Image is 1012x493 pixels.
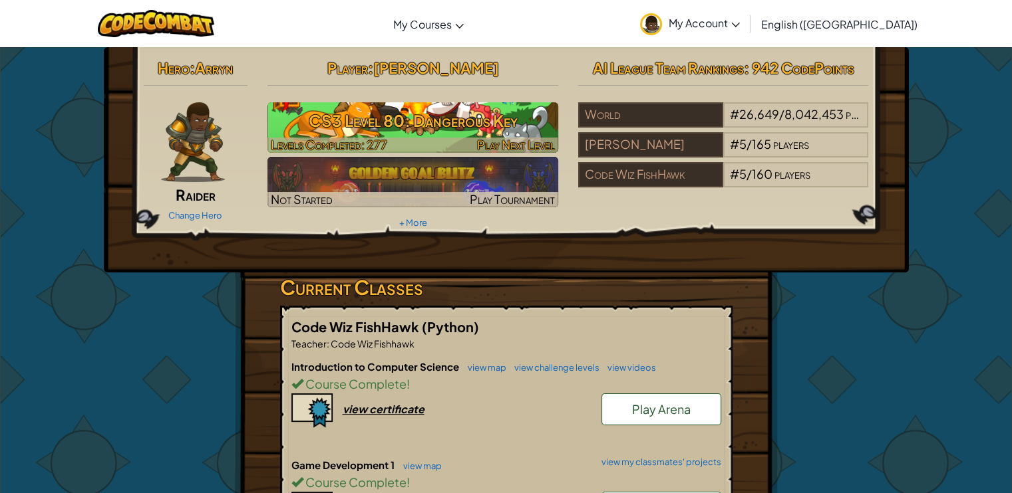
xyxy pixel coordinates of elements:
a: Change Hero [168,210,222,221]
span: : [190,58,195,77]
a: My Courses [387,6,470,42]
span: players [773,136,809,151]
a: view my classmates' projects [595,458,721,466]
span: Play Arena [632,401,691,417]
span: Hero [158,58,190,77]
span: # [730,166,739,181]
img: Golden Goal [267,157,558,207]
span: Course Complete [303,376,407,391]
span: players [774,166,810,181]
span: ! [407,376,410,391]
span: # [730,136,739,151]
span: (Python) [422,318,479,335]
img: certificate-icon.png [291,393,333,428]
span: # [730,106,739,122]
span: My Account [669,16,740,30]
span: : [367,58,373,77]
span: Levels Completed: 277 [271,137,387,152]
img: CS3 Level 80: Dangerous Key [267,102,558,153]
a: World#26,649/8,042,453players [578,115,869,130]
span: players [846,106,882,122]
span: Not Started [271,191,333,207]
a: view videos [601,362,656,373]
span: English ([GEOGRAPHIC_DATA]) [761,17,918,31]
span: Arryn [195,58,233,77]
a: + More [399,217,426,228]
span: / [747,166,752,181]
span: Code Wiz Fishhawk [329,338,415,349]
span: / [747,136,752,151]
span: : 942 CodePoints [744,58,854,77]
span: Play Next Level [477,137,555,152]
a: English ([GEOGRAPHIC_DATA]) [755,6,924,42]
div: view certificate [343,402,424,416]
img: avatar [640,13,662,35]
span: [PERSON_NAME] [373,58,498,77]
div: World [578,102,723,128]
span: : [327,338,329,349]
span: My Courses [393,17,452,31]
img: CodeCombat logo [98,10,214,37]
span: Teacher [291,338,327,349]
img: raider-pose.png [161,102,225,182]
span: 165 [752,136,771,151]
span: Game Development 1 [291,458,397,471]
h3: Current Classes [280,272,733,302]
a: Play Next Level [267,102,558,153]
span: 26,649 [739,106,779,122]
span: 8,042,453 [784,106,844,122]
span: 5 [739,166,747,181]
a: My Account [633,3,747,45]
a: view challenge levels [508,362,599,373]
span: Play Tournament [470,191,555,207]
span: Course Complete [303,474,407,490]
a: Not StartedPlay Tournament [267,157,558,207]
span: Player [327,58,367,77]
a: view map [397,460,442,471]
a: [PERSON_NAME]#5/165players [578,145,869,160]
span: 160 [752,166,772,181]
span: Introduction to Computer Science [291,360,461,373]
span: / [779,106,784,122]
div: Code Wiz FishHawk [578,162,723,187]
a: view certificate [291,402,424,416]
span: AI League Team Rankings [593,58,744,77]
div: [PERSON_NAME] [578,132,723,157]
span: 5 [739,136,747,151]
a: Code Wiz FishHawk#5/160players [578,175,869,190]
span: ! [407,474,410,490]
span: Raider [176,185,216,204]
h3: CS3 Level 80: Dangerous Key [267,106,558,136]
a: view map [461,362,506,373]
span: Code Wiz FishHawk [291,318,422,335]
